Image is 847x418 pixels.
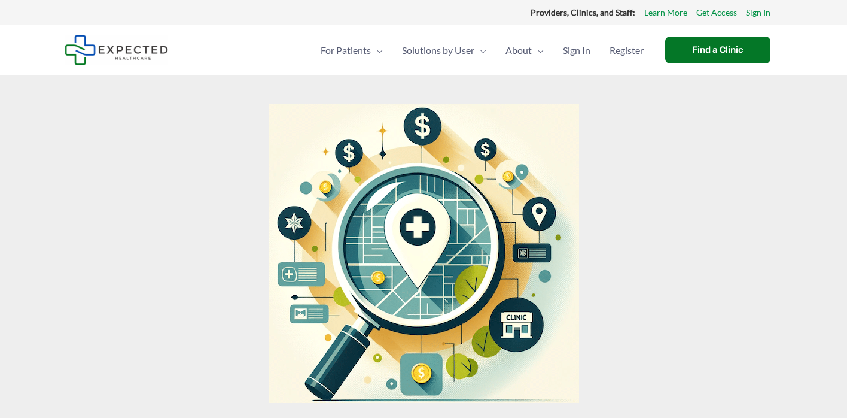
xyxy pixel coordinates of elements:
span: Register [610,29,644,71]
strong: Providers, Clinics, and Staff: [531,7,635,17]
a: AboutMenu Toggle [496,29,553,71]
a: Sign In [746,5,770,20]
a: Get Access [696,5,737,20]
span: About [505,29,532,71]
a: Learn More [644,5,687,20]
a: Sign In [553,29,600,71]
span: Sign In [563,29,590,71]
img: A magnifying glass over a stylized map marked with cost-effective icons, all set against a light ... [269,104,579,403]
nav: Primary Site Navigation [311,29,653,71]
a: Find a Clinic [665,37,770,63]
a: Register [600,29,653,71]
span: For Patients [321,29,371,71]
span: Menu Toggle [371,29,383,71]
span: Solutions by User [402,29,474,71]
span: Menu Toggle [474,29,486,71]
img: Expected Healthcare Logo - side, dark font, small [65,35,168,65]
a: Solutions by UserMenu Toggle [392,29,496,71]
span: Menu Toggle [532,29,544,71]
a: For PatientsMenu Toggle [311,29,392,71]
